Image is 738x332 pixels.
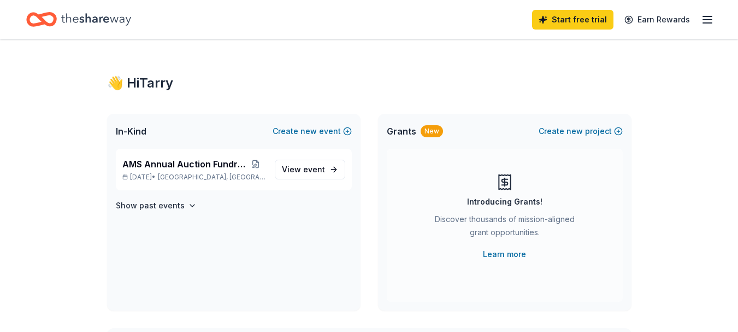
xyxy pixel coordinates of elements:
button: Createnewevent [273,125,352,138]
a: Home [26,7,131,32]
a: Earn Rewards [618,10,696,30]
span: Grants [387,125,416,138]
p: [DATE] • [122,173,266,182]
span: new [300,125,317,138]
button: Createnewproject [539,125,623,138]
span: AMS Annual Auction Fundraiser [122,158,246,171]
span: View [282,163,325,176]
div: Introducing Grants! [467,195,542,208]
span: [GEOGRAPHIC_DATA], [GEOGRAPHIC_DATA] [158,173,265,182]
span: In-Kind [116,125,146,138]
span: event [303,165,325,174]
div: New [421,125,443,137]
div: 👋 Hi Tarry [107,74,631,92]
span: new [566,125,583,138]
button: Show past events [116,199,197,212]
a: Start free trial [532,10,613,30]
div: Discover thousands of mission-aligned grant opportunities. [430,213,579,243]
a: Learn more [483,248,526,261]
h4: Show past events [116,199,185,212]
a: View event [275,160,345,179]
